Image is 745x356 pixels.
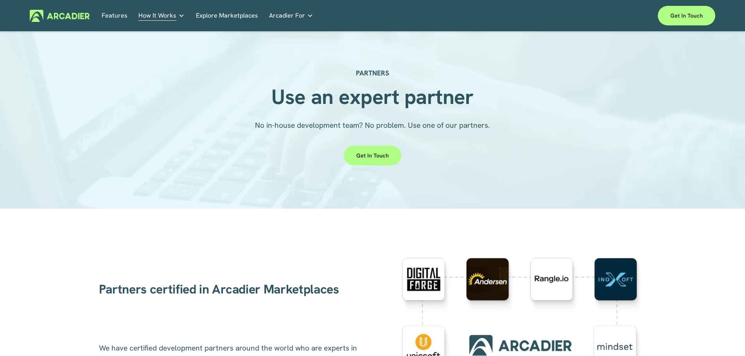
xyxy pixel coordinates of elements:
a: Get in touch [344,146,401,165]
span: No in-house development team? No problem. Use one of our partners. [255,120,490,130]
img: Arcadier [30,10,90,22]
a: Features [102,10,127,22]
strong: PARTNERS [356,68,389,77]
span: Partners certified in Arcadier Marketplaces [99,281,339,297]
strong: Use an expert partner [271,83,474,110]
a: folder dropdown [138,10,185,22]
span: How It Works [138,10,176,21]
a: folder dropdown [269,10,313,22]
a: Get in touch [658,6,715,25]
a: Explore Marketplaces [196,10,258,22]
span: Arcadier For [269,10,305,21]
